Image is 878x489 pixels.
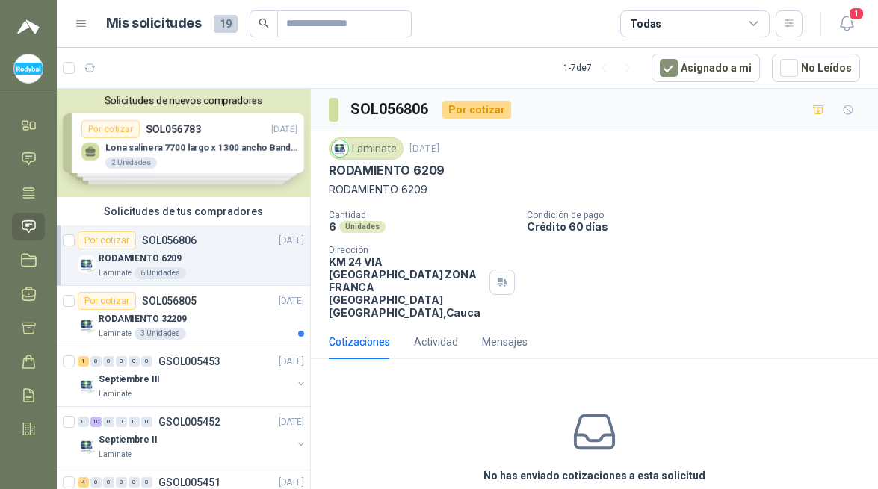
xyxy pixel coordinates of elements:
[103,417,114,427] div: 0
[116,417,127,427] div: 0
[527,210,872,220] p: Condición de pago
[483,467,705,484] h3: No has enviado cotizaciones a esta solicitud
[57,197,310,225] div: Solicitudes de tus compradores
[78,292,136,310] div: Por cotizar
[57,89,310,197] div: Solicitudes de nuevos compradoresPor cotizarSOL056783[DATE] Lona salinera 7700 largo x 1300 ancho...
[652,54,760,82] button: Asignado a mi
[78,352,307,400] a: 1 0 0 0 0 0 GSOL005453[DATE] Company LogoSeptiembre IIILaminate
[527,220,872,233] p: Crédito 60 días
[442,101,511,119] div: Por cotizar
[99,328,132,340] p: Laminate
[329,334,390,350] div: Cotizaciones
[99,433,157,447] p: Septiembre II
[78,231,136,249] div: Por cotizar
[482,334,528,350] div: Mensajes
[279,415,304,429] p: [DATE]
[329,210,515,220] p: Cantidad
[116,356,127,367] div: 0
[99,388,132,400] p: Laminate
[630,16,661,32] div: Todas
[90,356,102,367] div: 0
[63,95,304,106] button: Solicitudes de nuevos compradores
[329,137,404,160] div: Laminate
[135,328,186,340] div: 3 Unidades
[329,181,860,198] p: RODAMIENTO 6209
[78,437,96,455] img: Company Logo
[135,267,186,279] div: 6 Unidades
[414,334,458,350] div: Actividad
[99,267,132,279] p: Laminate
[329,255,483,319] p: KM 24 VIA [GEOGRAPHIC_DATA] ZONA FRANCA [GEOGRAPHIC_DATA] [GEOGRAPHIC_DATA] , Cauca
[158,417,220,427] p: GSOL005452
[141,477,152,488] div: 0
[129,417,140,427] div: 0
[99,312,187,326] p: RODAMIENTO 32209
[14,54,43,83] img: Company Logo
[563,56,640,80] div: 1 - 7 de 7
[259,18,269,28] span: search
[848,7,865,21] span: 1
[57,286,310,346] a: Por cotizarSOL056805[DATE] Company LogoRODAMIENTO 32209Laminate3 Unidades
[279,234,304,248] p: [DATE]
[99,449,132,461] p: Laminate
[129,356,140,367] div: 0
[78,376,96,394] img: Company Logo
[329,163,445,178] p: RODAMIENTO 6209
[129,477,140,488] div: 0
[332,140,348,157] img: Company Logo
[78,477,89,488] div: 4
[78,316,96,334] img: Company Logo
[772,54,860,82] button: No Leídos
[116,477,127,488] div: 0
[99,373,160,387] p: Septiembre III
[78,413,307,461] a: 0 10 0 0 0 0 GSOL005452[DATE] Company LogoSeptiembre IILaminate
[141,417,152,427] div: 0
[350,98,430,121] h3: SOL056806
[78,417,89,427] div: 0
[339,221,386,233] div: Unidades
[90,477,102,488] div: 0
[99,252,182,266] p: RODAMIENTO 6209
[90,417,102,427] div: 10
[141,356,152,367] div: 0
[158,477,220,488] p: GSOL005451
[329,245,483,255] p: Dirección
[833,10,860,37] button: 1
[17,18,40,36] img: Logo peakr
[57,225,310,286] a: Por cotizarSOL056806[DATE] Company LogoRODAMIENTO 6209Laminate6 Unidades
[106,13,202,34] h1: Mis solicitudes
[329,220,336,233] p: 6
[142,296,197,306] p: SOL056805
[103,356,114,367] div: 0
[78,356,89,367] div: 1
[103,477,114,488] div: 0
[409,142,439,156] p: [DATE]
[142,235,197,246] p: SOL056806
[279,294,304,308] p: [DATE]
[214,15,238,33] span: 19
[78,255,96,273] img: Company Logo
[279,355,304,369] p: [DATE]
[158,356,220,367] p: GSOL005453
